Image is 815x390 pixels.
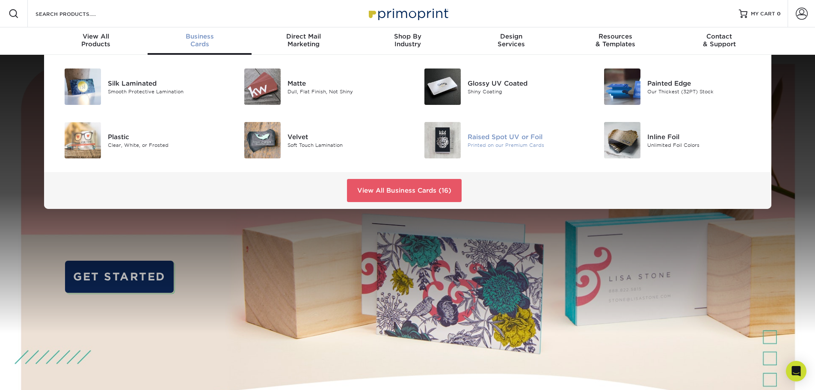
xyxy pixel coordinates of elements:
div: Inline Foil [647,132,761,141]
img: Primoprint [365,4,450,23]
a: View AllProducts [44,27,148,55]
a: Glossy UV Coated Business Cards Glossy UV Coated Shiny Coating [414,65,581,108]
span: Resources [563,33,667,40]
div: Silk Laminated [108,78,221,88]
a: View All Business Cards (16) [347,179,462,202]
img: Matte Business Cards [244,68,281,105]
div: Unlimited Foil Colors [647,141,761,149]
span: Direct Mail [252,33,356,40]
a: Silk Laminated Business Cards Silk Laminated Smooth Protective Lamination [54,65,222,108]
a: Painted Edge Business Cards Painted Edge Our Thickest (32PT) Stock [594,65,761,108]
div: Painted Edge [647,78,761,88]
img: Plastic Business Cards [65,122,101,158]
img: Painted Edge Business Cards [604,68,640,105]
div: Products [44,33,148,48]
img: Inline Foil Business Cards [604,122,640,158]
span: Business [148,33,252,40]
span: 0 [777,11,781,17]
input: SEARCH PRODUCTS..... [35,9,118,19]
span: View All [44,33,148,40]
div: Raised Spot UV or Foil [468,132,581,141]
div: Cards [148,33,252,48]
div: Printed on our Premium Cards [468,141,581,149]
a: BusinessCards [148,27,252,55]
a: Velvet Business Cards Velvet Soft Touch Lamination [234,119,401,162]
div: Smooth Protective Lamination [108,88,221,95]
div: Soft Touch Lamination [287,141,401,149]
img: Silk Laminated Business Cards [65,68,101,105]
div: Plastic [108,132,221,141]
div: Open Intercom Messenger [786,361,806,381]
div: Glossy UV Coated [468,78,581,88]
a: Inline Foil Business Cards Inline Foil Unlimited Foil Colors [594,119,761,162]
img: Velvet Business Cards [244,122,281,158]
div: Marketing [252,33,356,48]
a: Contact& Support [667,27,771,55]
a: Shop ByIndustry [356,27,459,55]
span: Shop By [356,33,459,40]
div: Services [459,33,563,48]
a: Direct MailMarketing [252,27,356,55]
a: Resources& Templates [563,27,667,55]
div: Matte [287,78,401,88]
span: Contact [667,33,771,40]
a: Matte Business Cards Matte Dull, Flat Finish, Not Shiny [234,65,401,108]
div: Our Thickest (32PT) Stock [647,88,761,95]
div: Velvet [287,132,401,141]
div: Shiny Coating [468,88,581,95]
div: Industry [356,33,459,48]
a: DesignServices [459,27,563,55]
div: & Templates [563,33,667,48]
span: Design [459,33,563,40]
div: & Support [667,33,771,48]
img: Raised Spot UV or Foil Business Cards [424,122,461,158]
div: Dull, Flat Finish, Not Shiny [287,88,401,95]
a: Plastic Business Cards Plastic Clear, White, or Frosted [54,119,222,162]
div: Clear, White, or Frosted [108,141,221,149]
span: MY CART [751,10,775,18]
img: Glossy UV Coated Business Cards [424,68,461,105]
a: Raised Spot UV or Foil Business Cards Raised Spot UV or Foil Printed on our Premium Cards [414,119,581,162]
